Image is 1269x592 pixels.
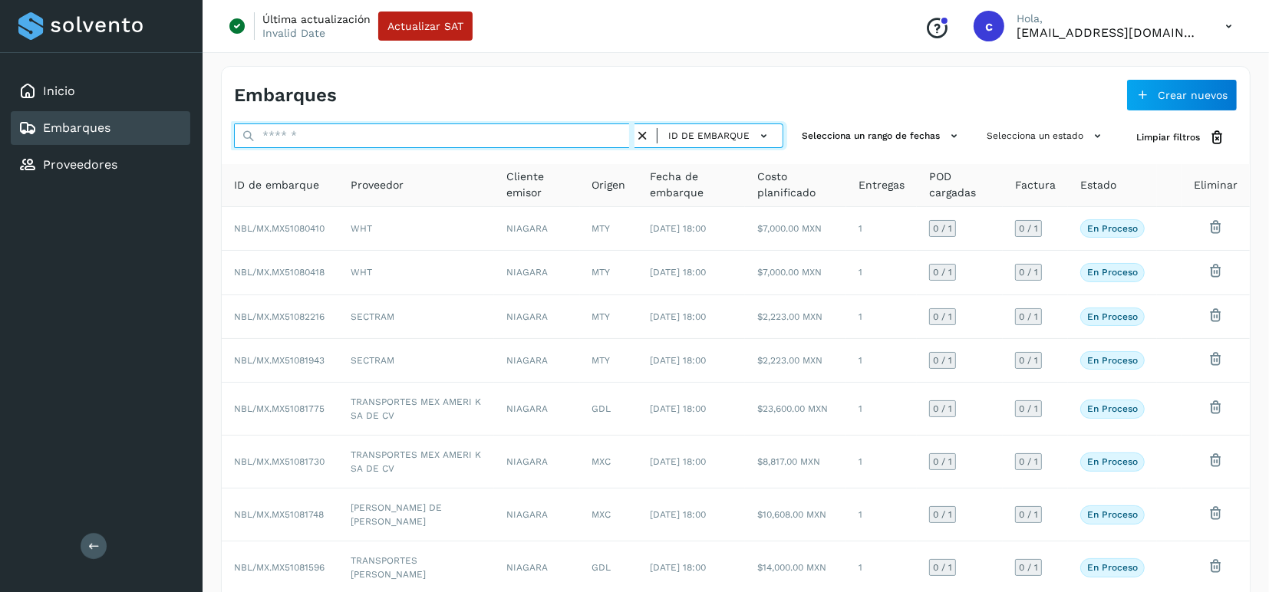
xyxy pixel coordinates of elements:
p: En proceso [1087,311,1138,322]
p: En proceso [1087,562,1138,573]
td: 1 [846,207,917,251]
button: Selecciona un estado [981,123,1112,149]
td: NIAGARA [494,436,579,488]
td: $2,223.00 MXN [745,295,846,339]
h4: Embarques [234,84,337,107]
td: MXC [580,488,638,541]
button: Crear nuevos [1126,79,1238,111]
span: 0 / 1 [933,457,952,466]
span: 0 / 1 [1019,356,1038,365]
a: Proveedores [43,157,117,172]
span: NBL/MX.MX51081596 [234,562,325,573]
td: WHT [338,207,494,251]
span: 0 / 1 [933,224,952,233]
span: Fecha de embarque [651,169,733,201]
td: 1 [846,251,917,294]
span: Cliente emisor [506,169,567,201]
td: SECTRAM [338,339,494,383]
span: Actualizar SAT [387,21,463,31]
span: Eliminar [1194,177,1238,193]
p: En proceso [1087,456,1138,467]
span: [DATE] 18:00 [651,267,707,278]
span: 0 / 1 [1019,404,1038,413]
p: En proceso [1087,509,1138,520]
td: $7,000.00 MXN [745,207,846,251]
td: $10,608.00 MXN [745,488,846,541]
p: En proceso [1087,223,1138,234]
td: MXC [580,436,638,488]
span: NBL/MX.MX51081730 [234,456,325,467]
p: cavila@niagarawater.com [1017,25,1201,40]
span: [DATE] 18:00 [651,509,707,520]
span: 0 / 1 [1019,268,1038,277]
span: POD cargadas [929,169,990,201]
span: 0 / 1 [1019,224,1038,233]
span: [DATE] 18:00 [651,403,707,414]
td: TRANSPORTES MEX AMERI K SA DE CV [338,383,494,436]
span: [DATE] 18:00 [651,456,707,467]
span: Limpiar filtros [1136,130,1200,144]
span: ID de embarque [668,129,750,143]
td: WHT [338,251,494,294]
span: 0 / 1 [933,404,952,413]
td: MTY [580,295,638,339]
span: NBL/MX.MX51080410 [234,223,325,234]
td: [PERSON_NAME] DE [PERSON_NAME] [338,488,494,541]
p: En proceso [1087,403,1138,414]
td: NIAGARA [494,488,579,541]
div: Inicio [11,74,190,108]
span: [DATE] 18:00 [651,311,707,322]
span: 0 / 1 [1019,563,1038,572]
p: En proceso [1087,267,1138,278]
p: Invalid Date [262,26,325,40]
td: MTY [580,339,638,383]
span: [DATE] 18:00 [651,562,707,573]
p: En proceso [1087,355,1138,366]
td: NIAGARA [494,295,579,339]
span: Crear nuevos [1158,90,1228,100]
p: Última actualización [262,12,371,26]
button: Selecciona un rango de fechas [796,123,968,149]
span: 0 / 1 [933,563,952,572]
td: 1 [846,339,917,383]
span: ID de embarque [234,177,319,193]
td: $8,817.00 MXN [745,436,846,488]
td: 1 [846,383,917,436]
span: 0 / 1 [1019,457,1038,466]
span: Entregas [859,177,905,193]
span: Origen [592,177,626,193]
span: Proveedor [351,177,404,193]
span: NBL/MX.MX51080418 [234,267,325,278]
td: MTY [580,251,638,294]
span: NBL/MX.MX51081943 [234,355,325,366]
td: NIAGARA [494,251,579,294]
td: $23,600.00 MXN [745,383,846,436]
a: Inicio [43,84,75,98]
span: Factura [1015,177,1056,193]
span: NBL/MX.MX51082216 [234,311,325,322]
td: 1 [846,295,917,339]
td: 1 [846,436,917,488]
td: MTY [580,207,638,251]
button: Limpiar filtros [1124,123,1238,152]
td: $2,223.00 MXN [745,339,846,383]
span: 0 / 1 [933,312,952,321]
div: Embarques [11,111,190,145]
td: $7,000.00 MXN [745,251,846,294]
td: GDL [580,383,638,436]
button: Actualizar SAT [378,12,473,41]
span: [DATE] 18:00 [651,355,707,366]
button: ID de embarque [664,125,776,147]
span: Estado [1080,177,1116,193]
span: 0 / 1 [933,510,952,519]
span: [DATE] 18:00 [651,223,707,234]
a: Embarques [43,120,110,135]
p: Hola, [1017,12,1201,25]
td: SECTRAM [338,295,494,339]
span: 0 / 1 [933,356,952,365]
span: 0 / 1 [933,268,952,277]
span: NBL/MX.MX51081775 [234,403,325,414]
span: Costo planificado [757,169,834,201]
td: NIAGARA [494,383,579,436]
span: NBL/MX.MX51081748 [234,509,324,520]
